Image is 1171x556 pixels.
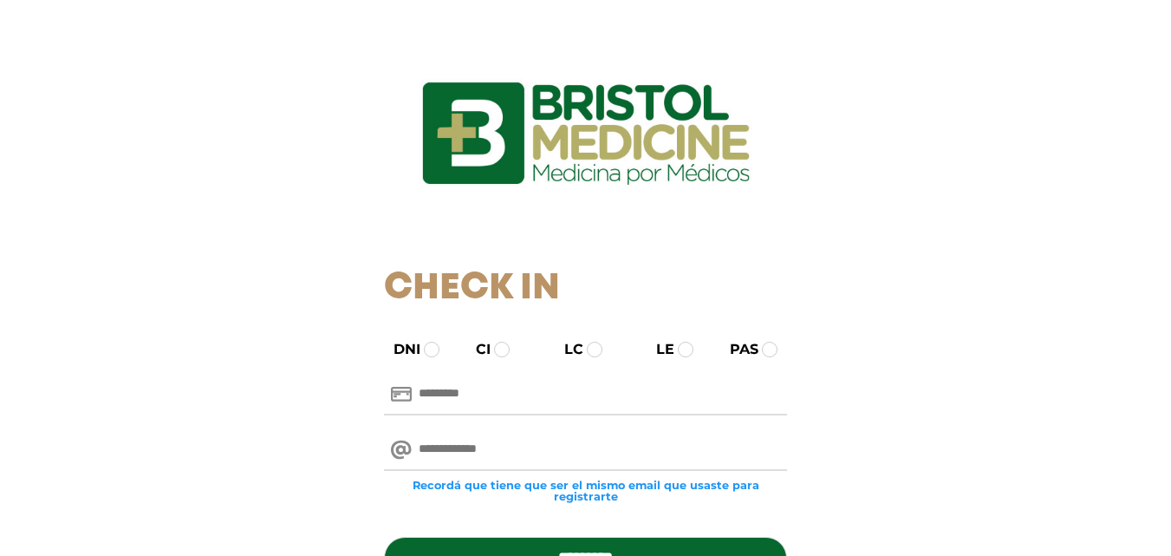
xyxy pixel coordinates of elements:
label: CI [460,339,491,360]
label: LE [641,339,674,360]
label: LC [549,339,583,360]
img: logo_ingresarbristol.jpg [352,21,820,246]
label: PAS [714,339,758,360]
label: DNI [378,339,420,360]
h1: Check In [384,267,787,311]
small: Recordá que tiene que ser el mismo email que usaste para registrarte [384,480,787,502]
